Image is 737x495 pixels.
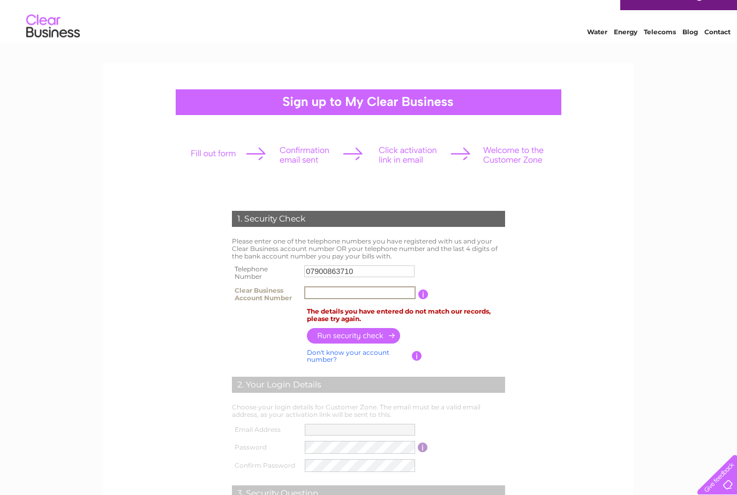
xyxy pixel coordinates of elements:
div: 1. Security Check [232,211,505,227]
th: Password [229,438,302,456]
th: Confirm Password [229,456,302,475]
a: 0333 014 3131 [535,5,609,19]
a: Water [587,45,607,54]
a: Contact [704,45,731,54]
td: The details you have entered do not match our records, please try again. [304,305,508,325]
input: Information [418,290,428,299]
a: Energy [614,45,637,54]
div: 2. Your Login Details [232,377,505,393]
a: Blog [682,45,698,54]
a: Don't know your account number? [307,348,389,364]
img: logo.png [26,28,80,60]
input: Information [418,443,428,452]
td: Choose your login details for Customer Zone. The email must be a valid email address, as your act... [229,401,508,421]
div: Clear Business is a trading name of Verastar Limited (registered in [GEOGRAPHIC_DATA] No. 3667643... [116,6,622,52]
th: Telephone Number [229,262,302,284]
td: Please enter one of the telephone numbers you have registered with us and your Clear Business acc... [229,235,508,262]
input: Information [412,351,422,361]
th: Clear Business Account Number [229,284,302,305]
a: Telecoms [644,45,676,54]
th: Email Address [229,421,302,438]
